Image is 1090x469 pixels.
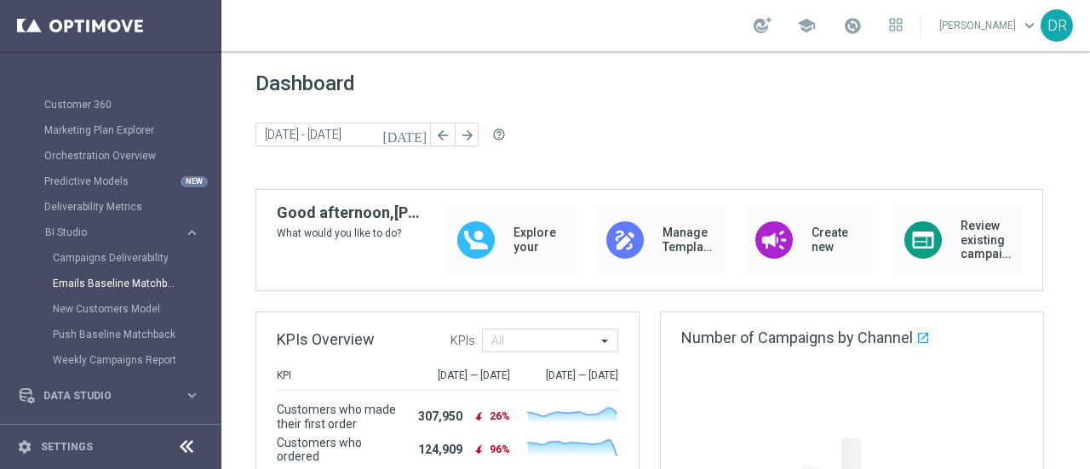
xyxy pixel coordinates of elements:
i: settings [17,439,32,455]
a: Predictive Models [44,174,177,188]
a: Settings [41,442,93,452]
div: New Customers Model [53,296,220,322]
div: Deliverability Metrics [44,194,220,220]
div: Orchestration Overview [44,143,220,169]
a: Campaigns Deliverability [53,251,177,265]
div: NEW [181,176,208,187]
a: Orchestration Overview [44,149,177,163]
div: BI Studio [45,227,184,237]
span: BI Studio [45,227,167,237]
a: Marketing Plan Explorer [44,123,177,137]
div: Emails Baseline Matchback [53,271,220,296]
div: Push Baseline Matchback [53,322,220,347]
a: Emails Baseline Matchback [53,277,177,290]
div: Predictive Models [44,169,220,194]
a: Push Baseline Matchback [53,328,177,341]
span: school [797,16,816,35]
button: BI Studio keyboard_arrow_right [44,226,201,239]
span: keyboard_arrow_down [1020,16,1039,35]
i: keyboard_arrow_right [184,225,200,241]
a: Customer 360 [44,98,177,112]
div: Campaigns Deliverability [53,245,220,271]
a: New Customers Model [53,302,177,316]
i: keyboard_arrow_right [184,387,200,403]
div: Customer 360 [44,92,220,117]
div: Data Studio [20,388,184,403]
a: Optibot [43,418,178,463]
a: Deliverability Metrics [44,200,177,214]
div: BI Studio [44,220,220,373]
div: Weekly Campaigns Report [53,347,220,373]
div: Optibot [20,418,200,463]
div: DR [1041,9,1073,42]
span: Data Studio [43,391,184,401]
div: Marketing Plan Explorer [44,117,220,143]
button: Data Studio keyboard_arrow_right [19,389,201,403]
a: [PERSON_NAME]keyboard_arrow_down [938,13,1041,38]
a: Weekly Campaigns Report [53,353,177,367]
